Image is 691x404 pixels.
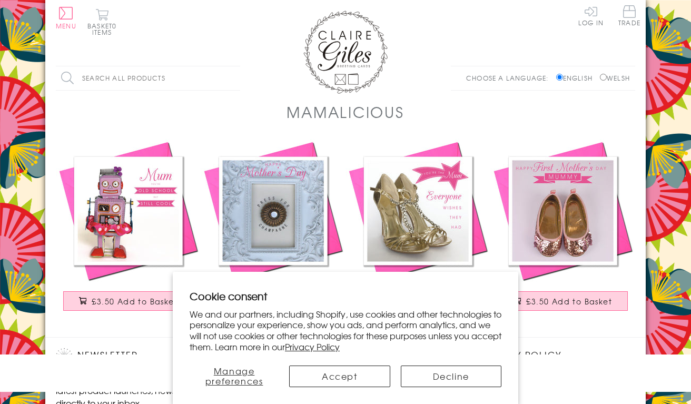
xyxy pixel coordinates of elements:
[556,73,598,83] label: English
[490,139,635,283] img: Mother's Day Card, Glitter Shoes, First Mother's Day
[201,139,346,321] a: Mother's Day Card, Call for Love, Press for Champagne £3.50 Add to Basket
[56,21,76,31] span: Menu
[56,7,76,29] button: Menu
[190,289,501,303] h2: Cookie consent
[289,366,390,387] button: Accept
[190,366,279,387] button: Manage preferences
[578,5,604,26] a: Log In
[205,364,263,387] span: Manage preferences
[466,73,554,83] p: Choose a language:
[287,101,404,123] h1: Mamalicious
[201,139,346,283] img: Mother's Day Card, Call for Love, Press for Champagne
[190,309,501,352] p: We and our partners, including Shopify, use cookies and other technologies to personalize your ex...
[56,348,235,364] h2: Newsletter
[618,5,640,26] span: Trade
[556,74,563,81] input: English
[346,139,490,283] img: Mother's Day Card, Shoes, Mum everyone wishes they had
[490,139,635,321] a: Mother's Day Card, Glitter Shoes, First Mother's Day £3.50 Add to Basket
[92,21,116,37] span: 0 items
[498,291,628,311] button: £3.50 Add to Basket
[303,11,388,94] img: Claire Giles Greetings Cards
[56,139,201,283] img: Mother's Day Card, Cute Robot, Old School, Still Cool
[401,366,501,387] button: Decline
[478,348,561,362] a: Privacy Policy
[526,296,612,307] span: £3.50 Add to Basket
[63,291,194,311] button: £3.50 Add to Basket
[600,74,607,81] input: Welsh
[56,66,240,90] input: Search all products
[285,340,340,353] a: Privacy Policy
[346,139,490,321] a: Mother's Day Card, Shoes, Mum everyone wishes they had £3.50 Add to Basket
[618,5,640,28] a: Trade
[230,66,240,90] input: Search
[56,139,201,321] a: Mother's Day Card, Cute Robot, Old School, Still Cool £3.50 Add to Basket
[600,73,630,83] label: Welsh
[92,296,177,307] span: £3.50 Add to Basket
[87,8,116,35] button: Basket0 items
